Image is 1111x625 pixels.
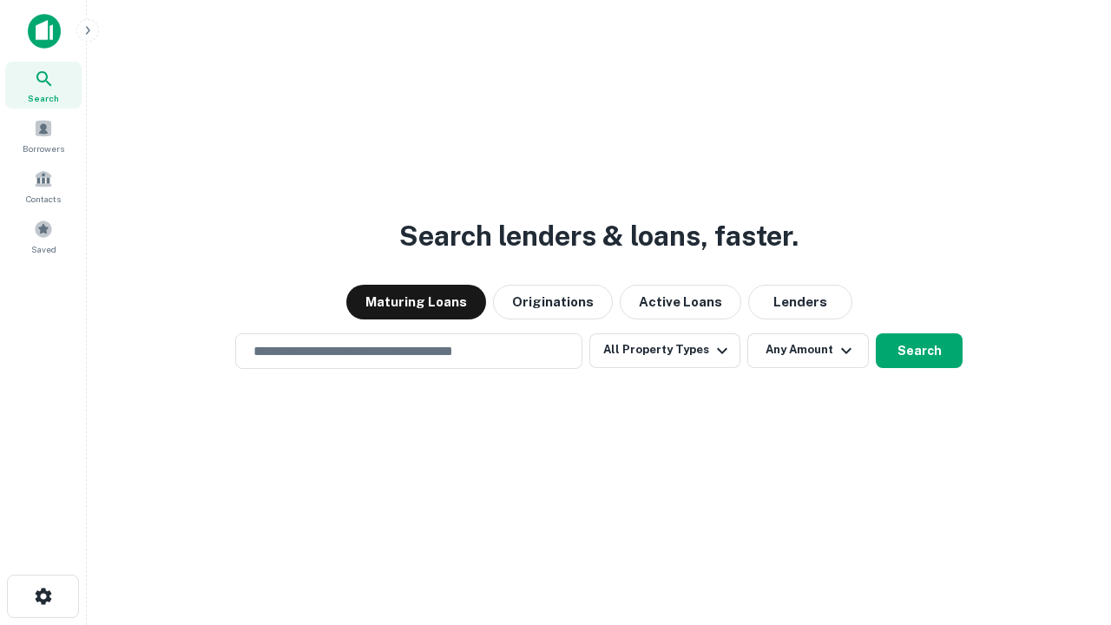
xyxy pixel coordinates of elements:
[1024,486,1111,569] iframe: Chat Widget
[493,285,613,319] button: Originations
[346,285,486,319] button: Maturing Loans
[31,242,56,256] span: Saved
[28,14,61,49] img: capitalize-icon.png
[748,285,852,319] button: Lenders
[747,333,869,368] button: Any Amount
[620,285,741,319] button: Active Loans
[28,91,59,105] span: Search
[26,192,61,206] span: Contacts
[399,215,799,257] h3: Search lenders & loans, faster.
[23,141,64,155] span: Borrowers
[876,333,963,368] button: Search
[5,213,82,260] a: Saved
[589,333,740,368] button: All Property Types
[5,62,82,109] a: Search
[5,112,82,159] a: Borrowers
[5,162,82,209] a: Contacts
